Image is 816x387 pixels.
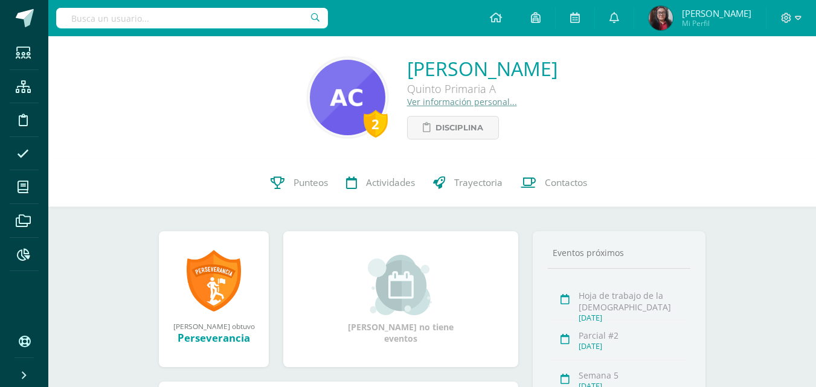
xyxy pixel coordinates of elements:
[56,8,328,28] input: Busca un usuario...
[171,321,257,331] div: [PERSON_NAME] obtuvo
[545,176,587,189] span: Contactos
[262,159,337,207] a: Punteos
[310,60,385,135] img: 1ff1b6602638d0b6a3c7033934c13cde.png
[407,82,557,96] div: Quinto Primaria A
[337,159,424,207] a: Actividades
[579,313,687,323] div: [DATE]
[454,176,503,189] span: Trayectoria
[649,6,673,30] img: 4f1d20c8bafb3cbeaa424ebc61ec86ed.png
[294,176,328,189] span: Punteos
[364,110,388,138] div: 2
[341,255,461,344] div: [PERSON_NAME] no tiene eventos
[682,7,751,19] span: [PERSON_NAME]
[579,330,687,341] div: Parcial #2
[682,18,751,28] span: Mi Perfil
[424,159,512,207] a: Trayectoria
[407,96,517,107] a: Ver información personal...
[435,117,483,139] span: Disciplina
[548,247,690,258] div: Eventos próximos
[579,290,687,313] div: Hoja de trabajo de la [DEMOGRAPHIC_DATA]
[579,341,687,351] div: [DATE]
[407,116,499,139] a: Disciplina
[366,176,415,189] span: Actividades
[579,369,687,381] div: Semana 5
[171,331,257,345] div: Perseverancia
[368,255,434,315] img: event_small.png
[407,56,557,82] a: [PERSON_NAME]
[512,159,596,207] a: Contactos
